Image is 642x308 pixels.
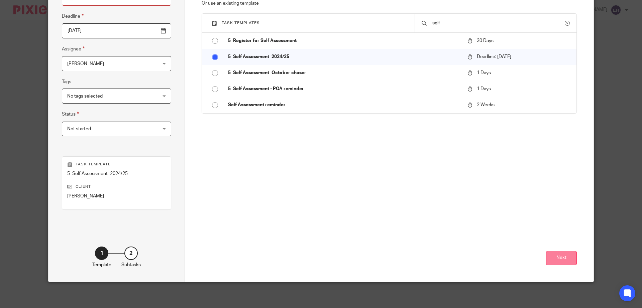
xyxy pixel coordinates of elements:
[546,251,577,265] button: Next
[62,12,84,20] label: Deadline
[477,54,511,59] span: Deadline: [DATE]
[67,170,166,177] p: 5_Self Assessment_2024/25
[67,193,166,199] p: [PERSON_NAME]
[67,94,103,99] span: No tags selected
[121,262,141,268] p: Subtasks
[124,247,138,260] div: 2
[62,79,71,85] label: Tags
[62,110,79,118] label: Status
[62,45,85,53] label: Assignee
[477,38,494,43] span: 30 Days
[228,102,461,108] p: Self Assessment reminder
[62,23,171,38] input: Pick a date
[228,37,461,44] p: 5_Register for Self Assessment
[222,21,260,25] span: Task templates
[67,184,166,189] p: Client
[228,69,461,76] p: 5_Self Assessment_October chaser
[228,53,461,60] p: 5_Self Assessment_2024/25
[67,61,104,66] span: [PERSON_NAME]
[67,127,91,131] span: Not started
[92,262,111,268] p: Template
[477,87,491,91] span: 1 Days
[67,162,166,167] p: Task template
[477,70,491,75] span: 1 Days
[432,19,565,27] input: Search...
[95,247,108,260] div: 1
[228,86,461,92] p: 5_Self Assessment - POA reminder
[477,103,495,107] span: 2 Weeks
